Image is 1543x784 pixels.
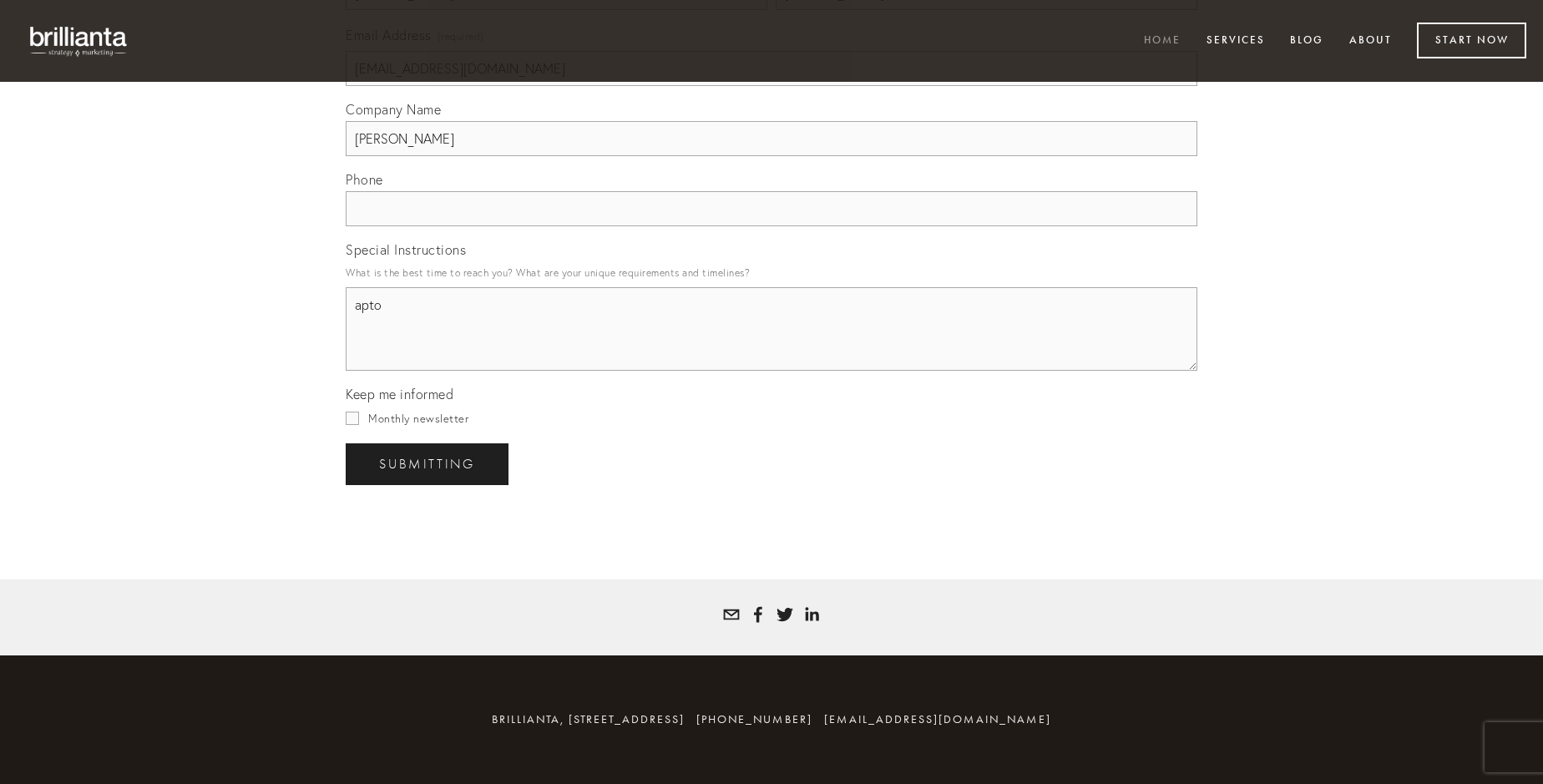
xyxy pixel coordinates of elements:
a: Tatyana White [803,606,820,623]
span: Special Instructions [346,241,466,258]
span: Submitting [379,457,475,472]
span: Phone [346,171,383,188]
a: [EMAIL_ADDRESS][DOMAIN_NAME] [824,712,1051,726]
span: Monthly newsletter [368,412,468,425]
p: What is the best time to reach you? What are your unique requirements and timelines? [346,261,1197,284]
span: Keep me informed [346,386,453,402]
a: Services [1196,28,1276,55]
a: Home [1133,28,1191,55]
span: Company Name [346,101,441,118]
input: Monthly newsletter [346,412,359,425]
a: Tatyana Bolotnikov White [750,606,766,623]
textarea: apto [346,287,1197,371]
a: Start Now [1417,23,1526,58]
span: brillianta, [STREET_ADDRESS] [492,712,685,726]
span: [PHONE_NUMBER] [696,712,812,726]
a: About [1338,28,1403,55]
a: Tatyana White [777,606,793,623]
button: SubmittingSubmitting [346,443,508,485]
a: tatyana@brillianta.com [723,606,740,623]
a: Blog [1279,28,1334,55]
img: brillianta - research, strategy, marketing [17,17,142,65]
